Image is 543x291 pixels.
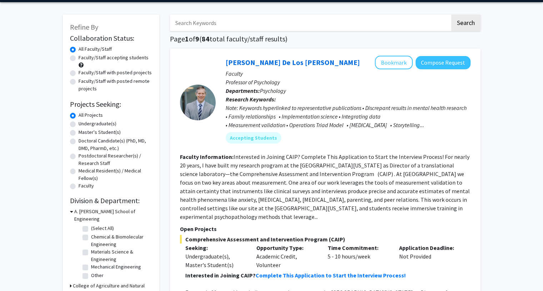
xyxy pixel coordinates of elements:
div: Academic Credit, Volunteer [251,244,322,269]
a: Complete This Application to Start the Interview Process! [256,272,406,279]
h3: A. [PERSON_NAME] School of Engineering [74,208,152,223]
label: Chemical & Biomolecular Engineering [91,233,150,248]
h2: Projects Seeking: [70,100,152,109]
p: Opportunity Type: [256,244,317,252]
mat-chip: Accepting Students [226,132,281,144]
label: All Faculty/Staff [79,45,112,53]
iframe: Chat [5,259,30,286]
label: Materials Science & Engineering [91,248,150,263]
span: 9 [195,34,199,43]
label: All Projects [79,111,103,119]
p: Open Projects [180,225,471,233]
label: Undergraduate(s) [79,120,116,127]
label: Faculty [79,182,94,190]
div: 5 - 10 hours/week [322,244,394,269]
p: Time Commitment: [328,244,388,252]
span: Refine By [70,22,98,31]
label: Medical Resident(s) / Medical Fellow(s) [79,167,152,182]
label: Faculty/Staff with posted projects [79,69,152,76]
label: (Select All) [91,225,114,232]
span: Comprehensive Assessment and Intervention Program (CAIP) [180,235,471,244]
span: 1 [185,34,189,43]
p: Seeking: [185,244,246,252]
div: Note: Keywords hyperlinked to representative publications • Discrepant results in mental health r... [226,104,471,129]
h1: Page of ( total faculty/staff results) [170,35,481,43]
b: Faculty Information: [180,153,233,160]
b: Research Keywords: [226,96,276,103]
button: Search [451,15,481,31]
label: Doctoral Candidate(s) (PhD, MD, DMD, PharmD, etc.) [79,137,152,152]
h2: Collaboration Status: [70,34,152,42]
label: Mechanical Engineering [91,263,141,271]
p: Professor of Psychology [226,78,471,86]
p: Application Deadline: [399,244,460,252]
div: Undergraduate(s), Master's Student(s) [185,252,246,269]
div: Not Provided [394,244,465,269]
fg-read-more: Interested in Joining CAIP? Complete This Application to Start the Interview Process! For nearly ... [180,153,470,220]
label: Other [91,272,104,279]
p: Faculty [226,69,471,78]
label: Faculty/Staff accepting students [79,54,149,61]
span: 84 [202,34,210,43]
h2: Division & Department: [70,196,152,205]
button: Compose Request to Andres De Los Reyes [416,56,471,69]
label: Postdoctoral Researcher(s) / Research Staff [79,152,152,167]
a: [PERSON_NAME] De Los [PERSON_NAME] [226,58,360,67]
label: Faculty/Staff with posted remote projects [79,77,152,92]
input: Search Keywords [170,15,450,31]
button: Add Andres De Los Reyes to Bookmarks [375,56,413,69]
b: Departments: [226,87,260,94]
strong: Interested in Joining CAIP? [185,272,256,279]
span: Psychology [260,87,286,94]
label: Master's Student(s) [79,129,121,136]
